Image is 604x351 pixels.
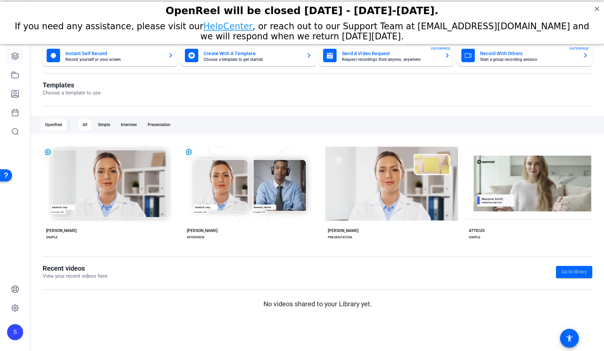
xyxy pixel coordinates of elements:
span: ENTERPRISE [431,46,451,51]
div: SIMPLE [46,235,58,240]
span: Preview [PERSON_NAME] [92,189,137,193]
div: [PERSON_NAME] [328,228,358,233]
mat-card-subtitle: Request recordings from anyone, anywhere [342,57,439,62]
span: Start with [PERSON_NAME] [90,169,139,173]
div: Interview [117,119,141,130]
mat-card-title: Send A Video Request [342,49,439,57]
mat-icon: accessibility [565,334,573,342]
mat-icon: check_circle [81,167,89,175]
div: [PERSON_NAME] [187,228,217,233]
button: Create With A TemplateChoose a template to get started [181,45,316,66]
div: SIMPLE [469,235,481,240]
mat-card-subtitle: Choose a template to get started [204,57,301,62]
span: Preview [PERSON_NAME] [373,189,419,193]
div: PRESENTATION [328,235,352,240]
mat-icon: play_arrow [82,187,90,195]
mat-icon: play_arrow [514,187,522,195]
mat-icon: check_circle [362,167,370,175]
mat-card-title: Record With Others [480,49,577,57]
mat-icon: check_circle [221,167,230,175]
span: Start with [PERSON_NAME] [231,169,280,173]
button: Record With OthersStart a group recording sessionENTERPRISE [457,45,592,66]
button: Send A Video RequestRequest recordings from anyone, anywhereENTERPRISE [319,45,454,66]
a: HelpCenter [203,19,253,30]
span: If you need any assistance, please visit our , or reach out to our Support Team at [EMAIL_ADDRESS... [15,19,589,40]
mat-card-title: Instant Self Record [65,49,163,57]
mat-card-subtitle: Start a group recording session [480,57,577,62]
div: ATTICUS [469,228,485,233]
mat-card-title: Create With A Template [204,49,301,57]
span: Start with [PERSON_NAME] [372,169,421,173]
div: INTERVIEW [187,235,204,240]
div: Simple [94,119,114,130]
span: Go to library [561,268,587,275]
div: OpenReel will be closed [DATE] - [DATE]-[DATE]. [8,3,596,15]
span: Start with [PERSON_NAME] [513,169,562,173]
span: ENTERPRISE [569,46,589,51]
span: Preview Atticus [523,189,551,193]
p: View your recent videos here [43,272,107,280]
h1: Recent videos [43,264,107,272]
mat-icon: play_arrow [223,187,231,195]
a: Go to library [556,266,592,278]
p: Choose a template to use [43,89,101,97]
p: No videos shared to your Library yet. [43,299,592,309]
mat-card-subtitle: Record yourself or your screen [65,57,163,62]
mat-icon: check_circle [503,167,511,175]
h1: Templates [43,81,101,89]
mat-icon: play_arrow [364,187,372,195]
div: Presentation [144,119,174,130]
button: Instant Self RecordRecord yourself or your screen [43,45,178,66]
div: S [7,324,23,340]
div: [PERSON_NAME] [46,228,77,233]
div: All [79,119,91,130]
div: OpenReel [41,119,66,130]
span: Preview [PERSON_NAME] [233,189,278,193]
